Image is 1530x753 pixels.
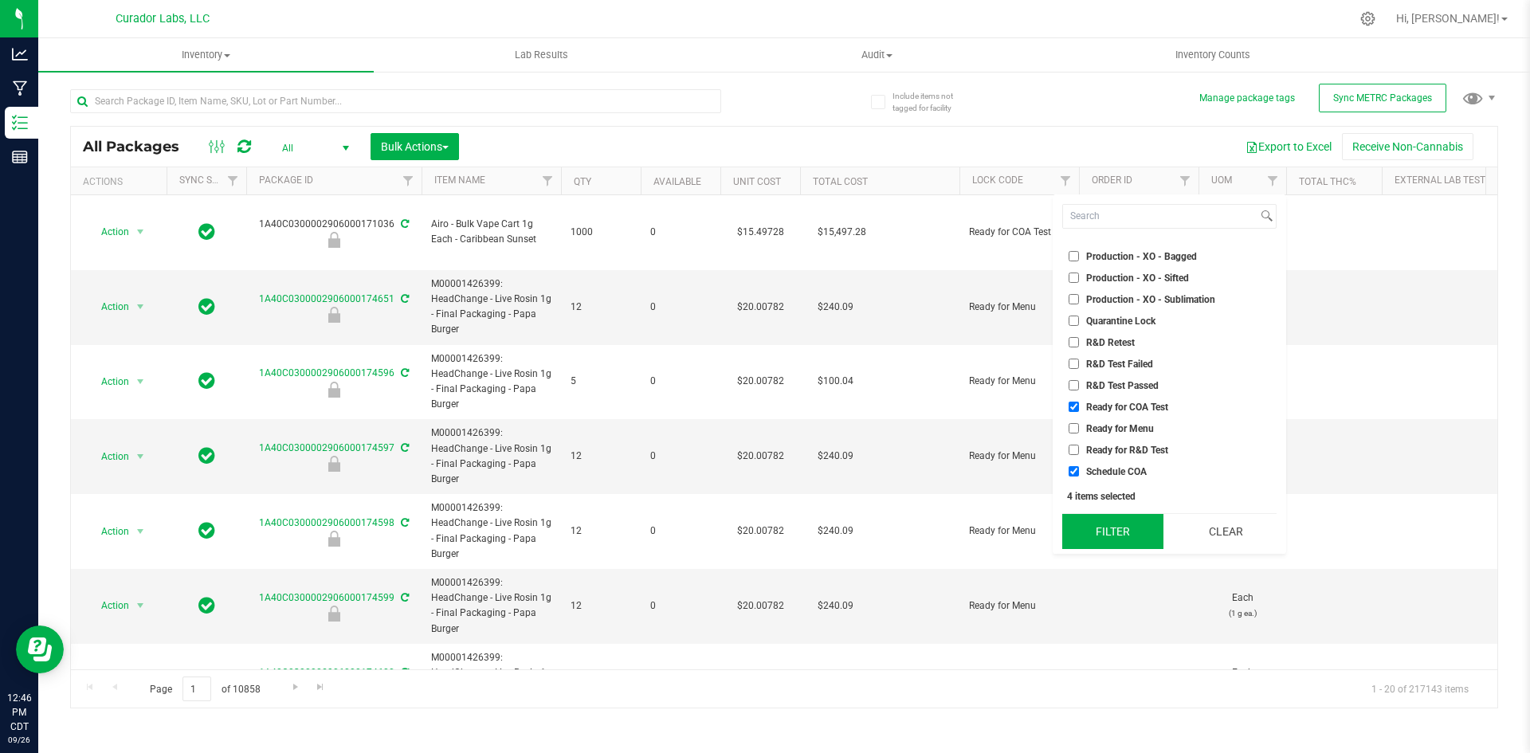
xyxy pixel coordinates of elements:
[650,374,711,389] span: 0
[244,606,424,622] div: Ready for Menu
[709,38,1045,72] a: Audit
[1086,381,1159,390] span: R&D Test Passed
[720,195,800,270] td: $15.49728
[398,592,409,603] span: Sync from Compliance System
[244,217,424,248] div: 1A40C0300002906000171036
[1172,167,1198,194] a: Filter
[1299,176,1356,187] a: Total THC%
[136,677,273,701] span: Page of 10858
[1069,273,1079,283] input: Production - XO - Sifted
[434,175,485,186] a: Item Name
[12,80,28,96] inline-svg: Manufacturing
[131,520,151,543] span: select
[309,677,332,698] a: Go to the last page
[810,520,861,543] span: $240.09
[198,445,215,467] span: In Sync
[1086,402,1168,412] span: Ready for COA Test
[1154,48,1272,62] span: Inventory Counts
[1086,359,1153,369] span: R&D Test Failed
[12,115,28,131] inline-svg: Inventory
[720,644,800,719] td: $20.00782
[259,175,313,186] a: Package ID
[1260,167,1286,194] a: Filter
[720,345,800,420] td: $20.00782
[810,594,861,618] span: $240.09
[1069,423,1079,433] input: Ready for Menu
[244,456,424,472] div: Ready for Menu
[1069,380,1079,390] input: R&D Test Passed
[431,276,551,338] span: M00001426399: HeadChange - Live Rosin 1g - Final Packaging - Papa Burger
[198,221,215,243] span: In Sync
[38,48,374,62] span: Inventory
[1069,294,1079,304] input: Production - XO - Sublimation
[87,296,130,318] span: Action
[972,175,1023,186] a: Lock Code
[1319,84,1446,112] button: Sync METRC Packages
[969,449,1069,464] span: Ready for Menu
[398,367,409,378] span: Sync from Compliance System
[87,445,130,468] span: Action
[431,500,551,562] span: M00001426399: HeadChange - Live Rosin 1g - Final Packaging - Papa Burger
[535,167,561,194] a: Filter
[1069,359,1079,369] input: R&D Test Failed
[398,218,409,229] span: Sync from Compliance System
[198,370,215,392] span: In Sync
[87,371,130,393] span: Action
[650,598,711,614] span: 0
[1086,295,1215,304] span: Production - XO - Sublimation
[244,382,424,398] div: Ready for Menu
[1086,467,1147,477] span: Schedule COA
[398,517,409,528] span: Sync from Compliance System
[1342,133,1473,160] button: Receive Non-Cannabis
[284,677,307,698] a: Go to the next page
[650,449,711,464] span: 0
[1069,445,1079,455] input: Ready for R&D Test
[374,38,709,72] a: Lab Results
[1067,491,1272,502] div: 4 items selected
[131,594,151,617] span: select
[431,650,551,712] span: M00001426399: HeadChange - Live Rosin 1g - Final Packaging - Papa Burger
[1396,12,1500,25] span: Hi, [PERSON_NAME]!
[1086,424,1154,433] span: Ready for Menu
[259,592,394,603] a: 1A40C0300002906000174599
[650,524,711,539] span: 0
[16,626,64,673] iframe: Resource center
[720,569,800,644] td: $20.00782
[83,138,195,155] span: All Packages
[220,167,246,194] a: Filter
[198,520,215,542] span: In Sync
[1086,252,1197,261] span: Production - XO - Bagged
[1333,92,1432,104] span: Sync METRC Packages
[1086,316,1155,326] span: Quarantine Lock
[431,575,551,637] span: M00001426399: HeadChange - Live Rosin 1g - Final Packaging - Papa Burger
[1092,175,1132,186] a: Order Id
[810,296,861,319] span: $240.09
[571,374,631,389] span: 5
[1235,133,1342,160] button: Export to Excel
[87,221,130,243] span: Action
[810,370,861,393] span: $100.04
[259,367,394,378] a: 1A40C0300002906000174596
[1208,665,1277,696] span: Each
[733,176,781,187] a: Unit Cost
[571,300,631,315] span: 12
[710,48,1044,62] span: Audit
[1069,337,1079,347] input: R&D Retest
[1062,514,1163,549] button: Filter
[1069,402,1079,412] input: Ready for COA Test
[574,176,591,187] a: Qty
[1053,167,1079,194] a: Filter
[720,270,800,345] td: $20.00782
[1175,514,1277,549] button: Clear
[969,300,1069,315] span: Ready for Menu
[87,594,130,617] span: Action
[1069,466,1079,477] input: Schedule COA
[1086,338,1135,347] span: R&D Retest
[12,149,28,165] inline-svg: Reports
[244,232,424,248] div: Ready for COA Test
[182,677,211,701] input: 1
[12,46,28,62] inline-svg: Analytics
[969,598,1069,614] span: Ready for Menu
[398,442,409,453] span: Sync from Compliance System
[131,296,151,318] span: select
